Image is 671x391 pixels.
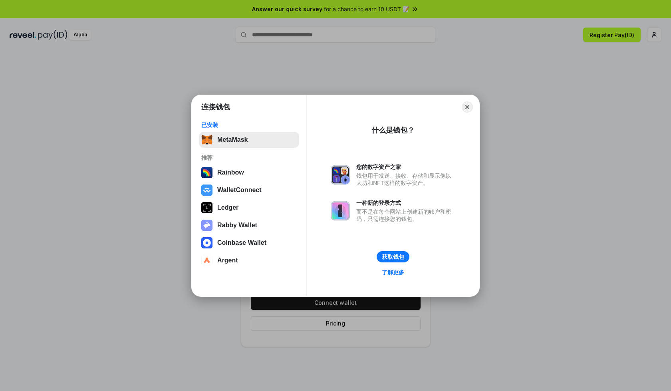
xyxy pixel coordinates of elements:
[201,237,212,248] img: svg+xml,%3Csvg%20width%3D%2228%22%20height%3D%2228%22%20viewBox%3D%220%200%2028%2028%22%20fill%3D...
[217,239,266,246] div: Coinbase Wallet
[199,217,299,233] button: Rabby Wallet
[331,165,350,185] img: svg+xml,%3Csvg%20xmlns%3D%22http%3A%2F%2Fwww.w3.org%2F2000%2Fsvg%22%20fill%3D%22none%22%20viewBox...
[199,235,299,251] button: Coinbase Wallet
[217,222,257,229] div: Rabby Wallet
[201,102,230,112] h1: 连接钱包
[201,185,212,196] img: svg+xml,%3Csvg%20width%3D%2228%22%20height%3D%2228%22%20viewBox%3D%220%200%2028%2028%22%20fill%3D...
[371,125,415,135] div: 什么是钱包？
[377,251,409,262] button: 获取钱包
[382,269,404,276] div: 了解更多
[201,255,212,266] img: svg+xml,%3Csvg%20width%3D%2228%22%20height%3D%2228%22%20viewBox%3D%220%200%2028%2028%22%20fill%3D...
[356,199,455,206] div: 一种新的登录方式
[199,200,299,216] button: Ledger
[201,167,212,178] img: svg+xml,%3Csvg%20width%3D%22120%22%20height%3D%22120%22%20viewBox%3D%220%200%20120%20120%22%20fil...
[382,253,404,260] div: 获取钱包
[217,136,248,143] div: MetaMask
[217,169,244,176] div: Rainbow
[201,154,297,161] div: 推荐
[217,257,238,264] div: Argent
[217,204,238,211] div: Ledger
[199,182,299,198] button: WalletConnect
[199,165,299,181] button: Rainbow
[217,187,262,194] div: WalletConnect
[201,121,297,129] div: 已安装
[201,134,212,145] img: svg+xml,%3Csvg%20fill%3D%22none%22%20height%3D%2233%22%20viewBox%3D%220%200%2035%2033%22%20width%...
[377,267,409,278] a: 了解更多
[462,101,473,113] button: Close
[356,172,455,187] div: 钱包用于发送、接收、存储和显示像以太坊和NFT这样的数字资产。
[199,132,299,148] button: MetaMask
[356,208,455,222] div: 而不是在每个网站上创建新的账户和密码，只需连接您的钱包。
[331,201,350,220] img: svg+xml,%3Csvg%20xmlns%3D%22http%3A%2F%2Fwww.w3.org%2F2000%2Fsvg%22%20fill%3D%22none%22%20viewBox...
[201,202,212,213] img: svg+xml,%3Csvg%20xmlns%3D%22http%3A%2F%2Fwww.w3.org%2F2000%2Fsvg%22%20width%3D%2228%22%20height%3...
[201,220,212,231] img: svg+xml,%3Csvg%20xmlns%3D%22http%3A%2F%2Fwww.w3.org%2F2000%2Fsvg%22%20fill%3D%22none%22%20viewBox...
[356,163,455,171] div: 您的数字资产之家
[199,252,299,268] button: Argent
